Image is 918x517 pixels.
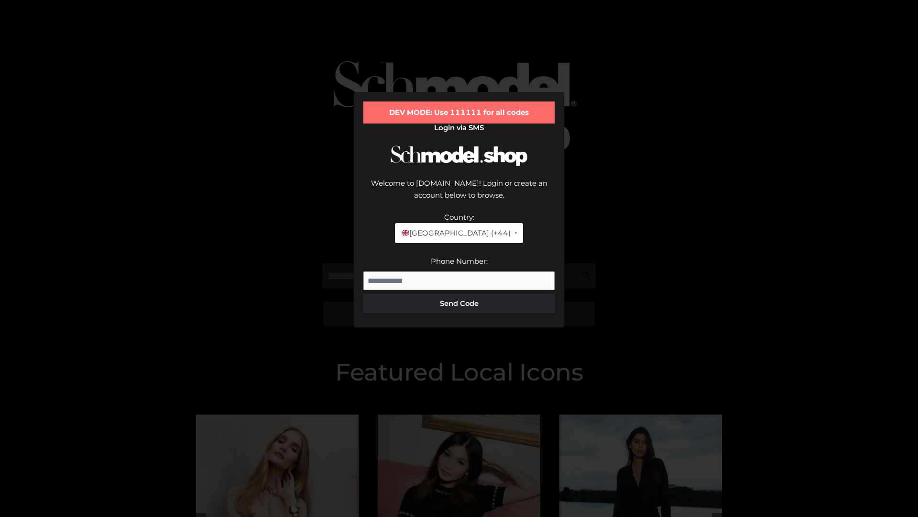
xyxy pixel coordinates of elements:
label: Country: [444,213,474,222]
img: Schmodel Logo [387,137,531,175]
img: 🇬🇧 [402,229,409,236]
h2: Login via SMS [363,124,555,132]
div: Welcome to [DOMAIN_NAME]! Login or create an account below to browse. [363,177,555,211]
span: [GEOGRAPHIC_DATA] (+44) [401,227,510,239]
label: Phone Number: [431,257,488,266]
div: DEV MODE: Use 111111 for all codes [363,101,555,124]
button: Send Code [363,294,555,313]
